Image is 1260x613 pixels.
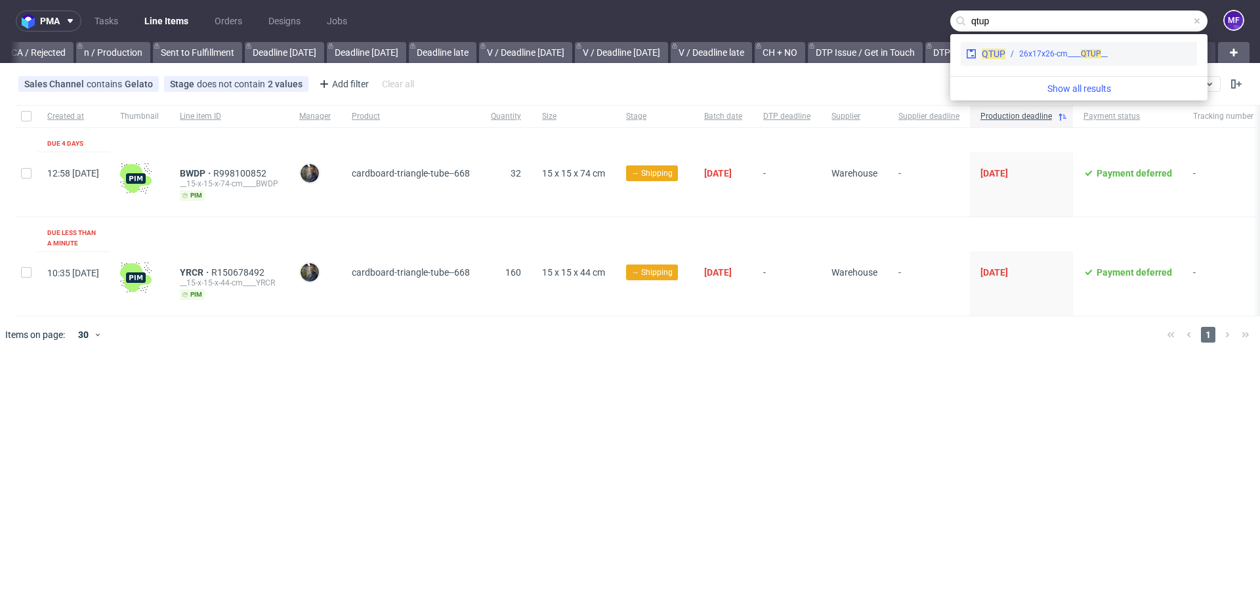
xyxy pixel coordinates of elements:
img: Maciej Sobola [301,164,319,182]
span: cardboard-triangle-tube--668 [352,168,470,179]
span: - [763,267,810,300]
span: - [1193,267,1253,300]
span: 10:35 [DATE] [47,268,99,278]
span: Warehouse [831,168,877,179]
span: Batch date [704,111,742,122]
span: 12:58 [DATE] [47,168,99,179]
button: pma [16,11,81,32]
img: wHgJFi1I6lmhQAAAABJRU5ErkJggg== [120,163,152,194]
span: Line item ID [180,111,278,122]
span: Thumbnail [120,111,159,122]
span: QTUP [982,49,1005,59]
a: Jobs [319,11,355,32]
a: Tasks [87,11,126,32]
span: 32 [511,168,521,179]
a: n / Production [76,42,150,63]
span: Payment status [1083,111,1172,122]
div: __15-x-15-x-44-cm____YRCR [180,278,278,288]
span: 160 [505,267,521,278]
a: DTP Issue / Waiting for Reply [925,42,1059,63]
a: CA / Rejected [3,42,73,63]
span: Payment deferred [1097,168,1172,179]
span: [DATE] [980,168,1008,179]
a: Deadline late [409,42,476,63]
span: → Shipping [631,266,673,278]
a: Orders [207,11,250,32]
a: V / Deadline [DATE] [575,42,668,63]
span: Payment deferred [1097,267,1172,278]
img: wHgJFi1I6lmhQAAAABJRU5ErkJggg== [120,262,152,293]
div: Due less than a minute [47,228,99,249]
div: __26x17x26-cm____ [1019,48,1108,60]
a: YRCR [180,267,211,278]
span: pim [180,289,205,300]
a: V / Deadline late [671,42,752,63]
div: Add filter [314,74,371,95]
span: [DATE] [980,267,1008,278]
span: contains [87,79,125,89]
span: Stage [626,111,683,122]
span: - [898,168,959,201]
span: QTUP [1081,49,1101,58]
div: Gelato [125,79,153,89]
span: Tracking number [1193,111,1253,122]
span: Warehouse [831,267,877,278]
span: - [898,267,959,300]
span: - [763,168,810,201]
span: Stage [170,79,197,89]
span: Product [352,111,470,122]
span: DTP deadline [763,111,810,122]
span: - [1193,168,1253,201]
span: Supplier deadline [898,111,959,122]
a: R998100852 [213,168,269,179]
a: BWDP [180,168,213,179]
a: Deadline [DATE] [327,42,406,63]
span: does not contain [197,79,268,89]
img: Maciej Sobola [301,263,319,282]
a: V / Deadline [DATE] [479,42,572,63]
img: logo [22,14,40,29]
a: DTP Issue / Get in Touch [808,42,923,63]
span: 15 x 15 x 74 cm [542,168,605,179]
a: R150678492 [211,267,267,278]
span: → Shipping [631,167,673,179]
div: Clear all [379,75,417,93]
span: [DATE] [704,168,732,179]
span: [DATE] [704,267,732,278]
div: 2 values [268,79,303,89]
a: Show all results [955,82,1202,95]
a: Deadline [DATE] [245,42,324,63]
span: Items on page: [5,328,65,341]
span: Production deadline [980,111,1052,122]
span: Size [542,111,605,122]
span: Created at [47,111,99,122]
a: Sent to Fulfillment [153,42,242,63]
a: Designs [261,11,308,32]
span: 1 [1201,327,1215,343]
span: cardboard-triangle-tube--668 [352,267,470,278]
span: Sales Channel [24,79,87,89]
span: pim [180,190,205,201]
span: pma [40,16,60,26]
span: Manager [299,111,331,122]
span: 15 x 15 x 44 cm [542,267,605,278]
a: CH + NO [755,42,805,63]
figcaption: MF [1225,11,1243,30]
span: Quantity [491,111,521,122]
span: Supplier [831,111,877,122]
a: Line Items [136,11,196,32]
div: Due 4 days [47,138,83,149]
div: __15-x-15-x-74-cm____BWDP [180,179,278,189]
div: 30 [70,326,94,344]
